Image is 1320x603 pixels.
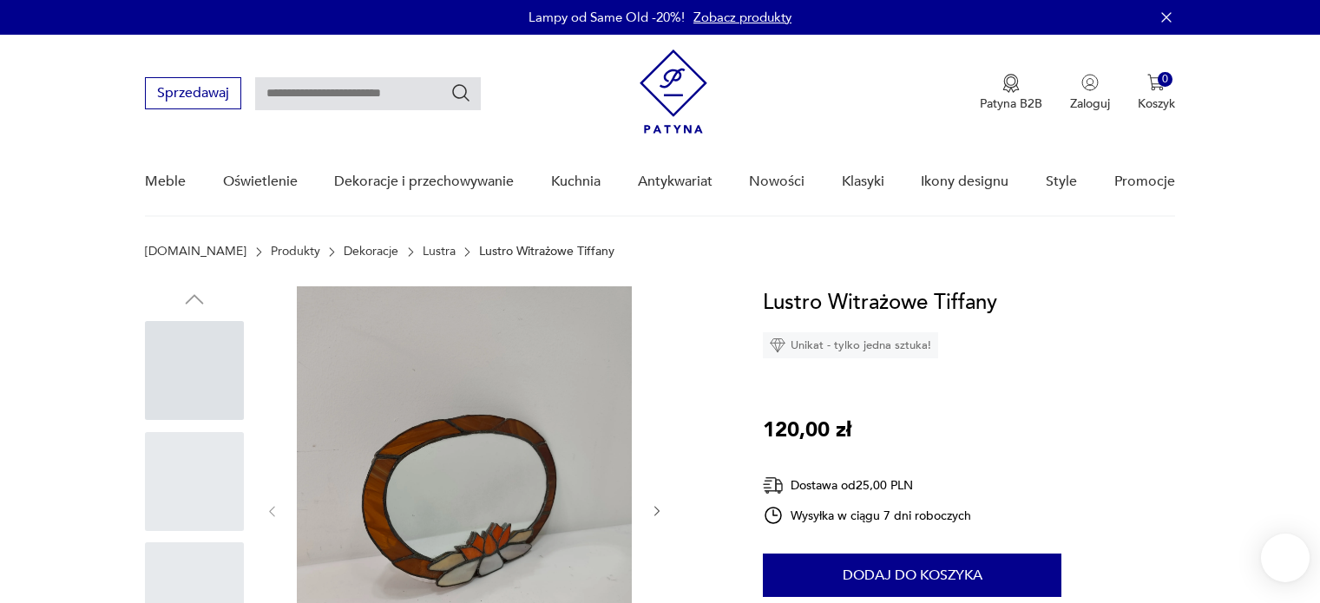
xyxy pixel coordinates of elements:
[271,245,320,259] a: Produkty
[334,148,514,215] a: Dekoracje i przechowywanie
[1002,74,1020,93] img: Ikona medalu
[763,414,851,447] p: 120,00 zł
[763,554,1061,597] button: Dodaj do koszyka
[640,49,707,134] img: Patyna - sklep z meblami i dekoracjami vintage
[551,148,601,215] a: Kuchnia
[763,475,971,496] div: Dostawa od 25,00 PLN
[980,74,1042,112] a: Ikona medaluPatyna B2B
[770,338,785,353] img: Ikona diamentu
[1158,72,1172,87] div: 0
[1081,74,1099,91] img: Ikonka użytkownika
[1070,74,1110,112] button: Zaloguj
[842,148,884,215] a: Klasyki
[980,74,1042,112] button: Patyna B2B
[749,148,804,215] a: Nowości
[1046,148,1077,215] a: Style
[145,88,241,101] a: Sprzedawaj
[145,148,186,215] a: Meble
[763,505,971,526] div: Wysyłka w ciągu 7 dni roboczych
[921,148,1008,215] a: Ikony designu
[344,245,398,259] a: Dekoracje
[980,95,1042,112] p: Patyna B2B
[479,245,614,259] p: Lustro Witrażowe Tiffany
[1114,148,1175,215] a: Promocje
[763,332,938,358] div: Unikat - tylko jedna sztuka!
[1147,74,1165,91] img: Ikona koszyka
[763,475,784,496] img: Ikona dostawy
[1138,74,1175,112] button: 0Koszyk
[1261,534,1310,582] iframe: Smartsupp widget button
[763,286,997,319] h1: Lustro Witrażowe Tiffany
[145,77,241,109] button: Sprzedawaj
[145,245,246,259] a: [DOMAIN_NAME]
[693,9,791,26] a: Zobacz produkty
[423,245,456,259] a: Lustra
[223,148,298,215] a: Oświetlenie
[1138,95,1175,112] p: Koszyk
[450,82,471,103] button: Szukaj
[638,148,713,215] a: Antykwariat
[1070,95,1110,112] p: Zaloguj
[529,9,685,26] p: Lampy od Same Old -20%!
